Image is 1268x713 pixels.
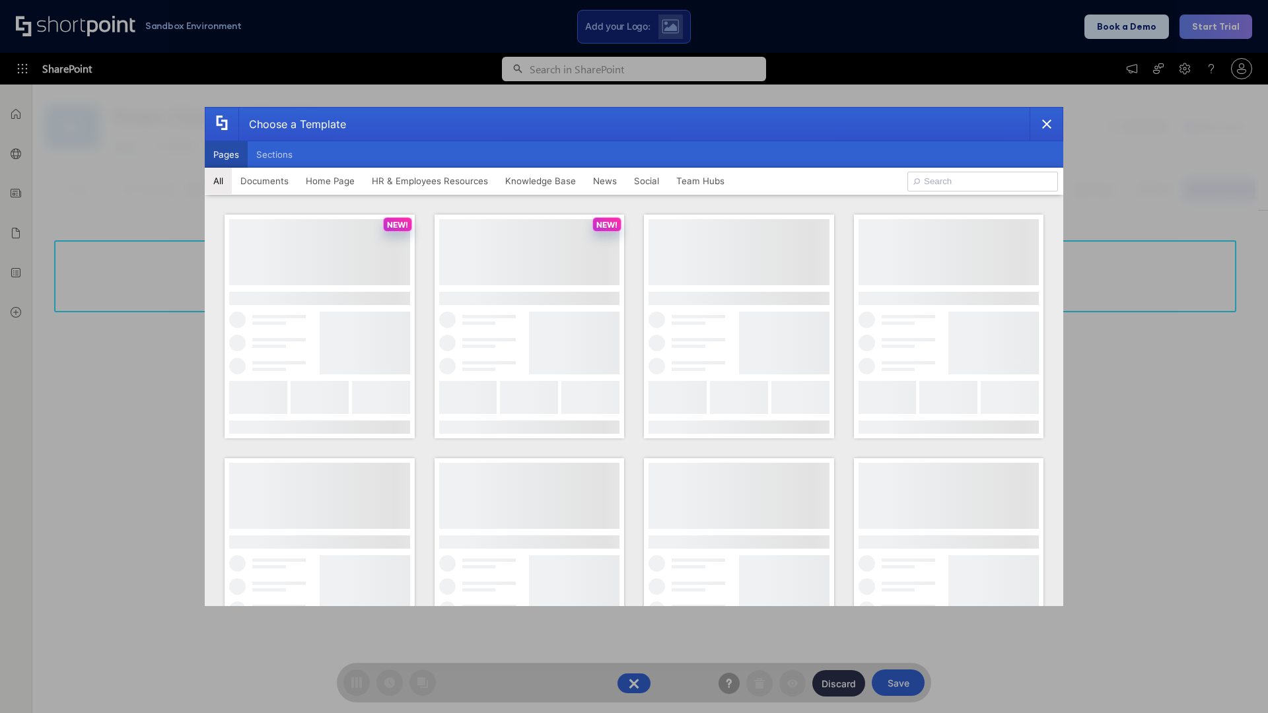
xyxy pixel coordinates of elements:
button: Home Page [297,168,363,194]
button: News [584,168,625,194]
input: Search [907,172,1058,191]
button: HR & Employees Resources [363,168,497,194]
div: Choose a Template [238,108,346,141]
div: template selector [205,107,1063,606]
p: NEW! [387,220,408,230]
button: Sections [248,141,301,168]
button: All [205,168,232,194]
button: Knowledge Base [497,168,584,194]
button: Pages [205,141,248,168]
button: Documents [232,168,297,194]
button: Team Hubs [668,168,733,194]
button: Social [625,168,668,194]
iframe: Chat Widget [1202,650,1268,713]
p: NEW! [596,220,617,230]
